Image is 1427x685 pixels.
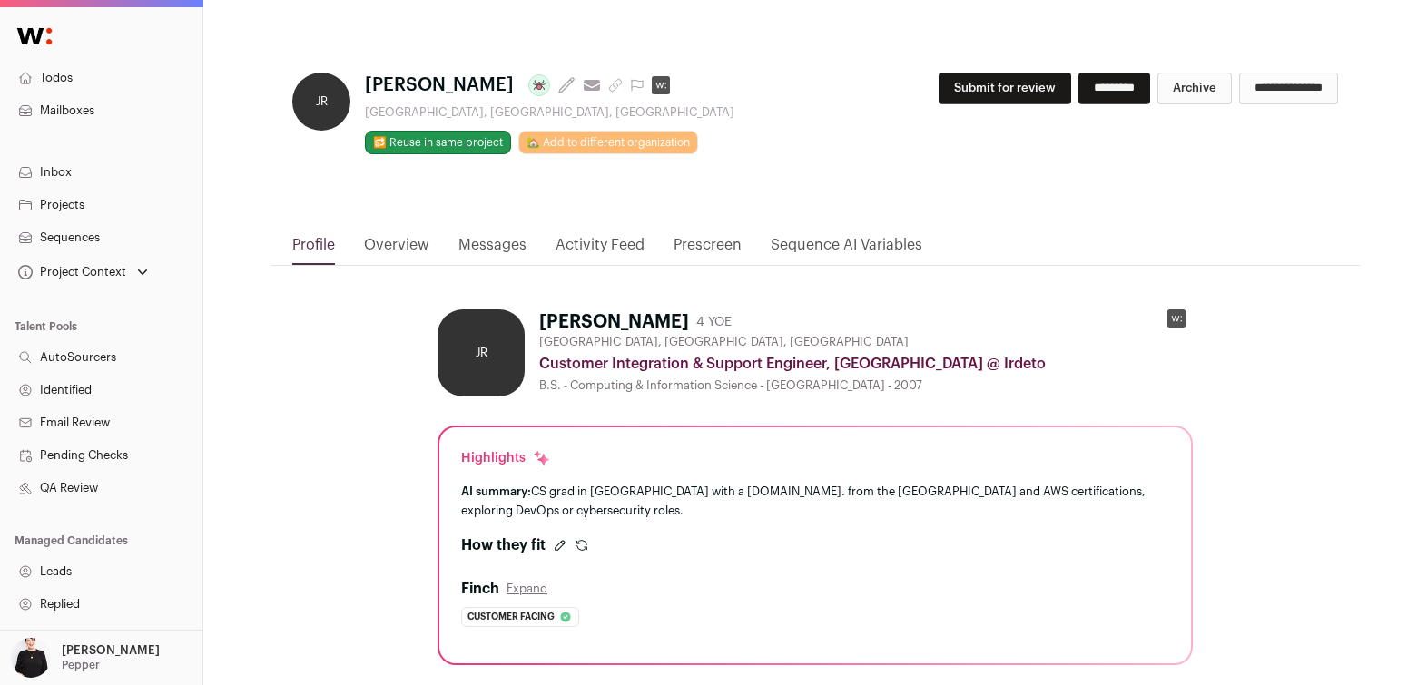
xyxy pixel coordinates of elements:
button: Archive [1157,73,1232,104]
span: Customer facing [467,608,555,626]
p: [PERSON_NAME] [62,643,160,658]
a: Prescreen [674,234,742,265]
div: JR [292,73,350,131]
div: B.S. - Computing & Information Science - [GEOGRAPHIC_DATA] - 2007 [539,378,1193,393]
div: Project Context [15,265,126,279]
span: [PERSON_NAME] [365,73,514,98]
div: JR [438,309,525,396]
a: Profile [292,234,335,265]
img: 9240684-medium_jpg [11,638,51,678]
span: AI summary: [461,485,531,497]
div: Highlights [461,449,551,467]
a: Overview [364,234,429,265]
p: Pepper [62,658,100,672]
button: 🔂 Reuse in same project [365,131,511,154]
a: Sequence AI Variables [771,234,922,265]
div: CS grad in [GEOGRAPHIC_DATA] with a [DOMAIN_NAME]. from the [GEOGRAPHIC_DATA] and AWS certificati... [461,482,1169,520]
div: [GEOGRAPHIC_DATA], [GEOGRAPHIC_DATA], [GEOGRAPHIC_DATA] [365,105,734,120]
button: Expand [507,582,547,596]
img: Wellfound [7,18,62,54]
span: [GEOGRAPHIC_DATA], [GEOGRAPHIC_DATA], [GEOGRAPHIC_DATA] [539,335,909,349]
div: 4 YOE [696,313,732,331]
button: Open dropdown [7,638,163,678]
a: Messages [458,234,527,265]
h1: [PERSON_NAME] [539,309,689,335]
h2: Finch [461,578,499,600]
button: Open dropdown [15,259,152,285]
div: Customer Integration & Support Engineer, [GEOGRAPHIC_DATA] @ Irdeto [539,353,1193,375]
h2: How they fit [461,534,546,556]
button: Submit for review [939,73,1071,104]
a: Activity Feed [556,234,645,265]
a: 🏡 Add to different organization [518,131,698,154]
